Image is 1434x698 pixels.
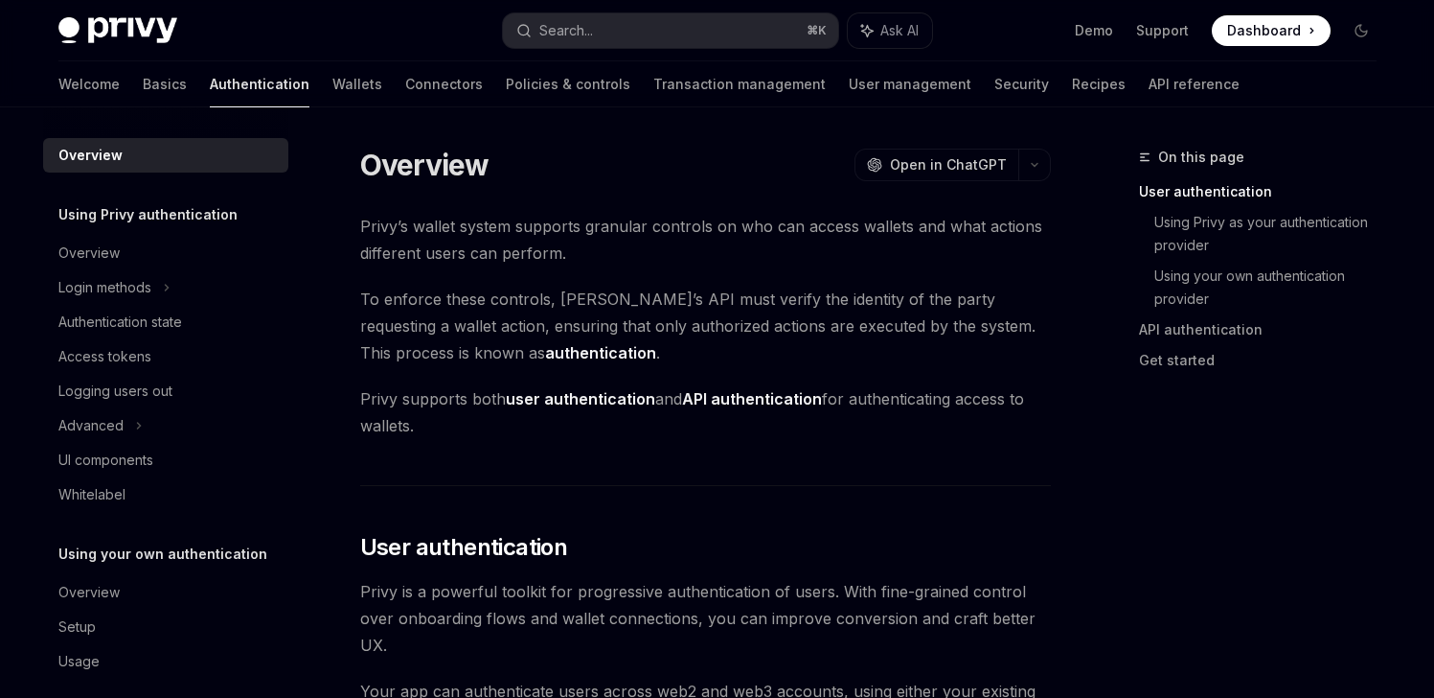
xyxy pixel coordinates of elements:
div: Advanced [58,414,124,437]
a: Policies & controls [506,61,630,107]
a: Security [994,61,1049,107]
a: UI components [43,443,288,477]
span: Dashboard [1227,21,1301,40]
strong: authentication [545,343,656,362]
div: Usage [58,650,100,673]
a: Demo [1075,21,1113,40]
div: UI components [58,449,153,472]
span: Privy supports both and for authenticating access to wallets. [360,385,1051,439]
div: Overview [58,144,123,167]
div: Overview [58,581,120,604]
button: Toggle dark mode [1346,15,1377,46]
div: Login methods [58,276,151,299]
a: Welcome [58,61,120,107]
a: Overview [43,236,288,270]
button: Open in ChatGPT [854,149,1018,181]
div: Overview [58,242,120,265]
span: Ask AI [880,21,919,40]
a: Setup [43,610,288,644]
a: Using your own authentication provider [1154,261,1392,314]
a: Wallets [332,61,382,107]
a: Whitelabel [43,477,288,512]
span: Privy’s wallet system supports granular controls on who can access wallets and what actions diffe... [360,213,1051,267]
h5: Using your own authentication [58,543,267,566]
a: Recipes [1072,61,1126,107]
div: Whitelabel [58,483,125,506]
a: Transaction management [653,61,826,107]
span: Privy is a powerful toolkit for progressive authentication of users. With fine-grained control ov... [360,578,1051,659]
a: Overview [43,138,288,173]
div: Logging users out [58,380,172,403]
a: Overview [43,575,288,610]
button: Ask AI [848,13,932,48]
a: Using Privy as your authentication provider [1154,207,1392,261]
a: Basics [143,61,187,107]
a: User management [849,61,971,107]
a: Support [1136,21,1189,40]
a: Logging users out [43,374,288,408]
a: Usage [43,644,288,679]
a: API reference [1149,61,1240,107]
h1: Overview [360,148,489,182]
strong: user authentication [506,389,655,408]
button: Search...⌘K [503,13,838,48]
a: Access tokens [43,339,288,374]
img: dark logo [58,17,177,44]
span: ⌘ K [807,23,827,38]
span: Open in ChatGPT [890,155,1007,174]
div: Authentication state [58,311,182,334]
a: Authentication state [43,305,288,339]
div: Access tokens [58,345,151,368]
div: Search... [539,19,593,42]
span: User authentication [360,532,568,563]
span: To enforce these controls, [PERSON_NAME]’s API must verify the identity of the party requesting a... [360,286,1051,366]
div: Setup [58,616,96,639]
strong: API authentication [682,389,822,408]
a: Authentication [210,61,309,107]
h5: Using Privy authentication [58,203,238,226]
a: Get started [1139,345,1392,376]
a: User authentication [1139,176,1392,207]
a: Connectors [405,61,483,107]
a: Dashboard [1212,15,1331,46]
a: API authentication [1139,314,1392,345]
span: On this page [1158,146,1244,169]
